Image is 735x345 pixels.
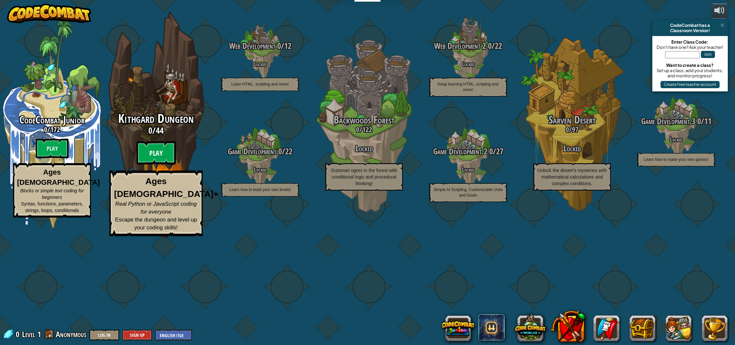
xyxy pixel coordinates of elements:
span: Learn how to build your own levels! [229,187,291,192]
span: 22 [495,40,502,51]
span: Learn how to make your own games! [644,157,708,162]
span: Web Development [229,40,275,51]
span: 1 [37,329,41,339]
span: Simple AI Scripting, Customizable Units and Goals [433,187,503,198]
div: Classroom Version! [655,28,725,33]
button: Log In [90,330,119,340]
span: 0 [148,125,152,136]
button: Adjust volume [711,4,728,19]
h3: / [624,117,728,126]
h3: / [312,125,416,133]
span: 172 [50,125,60,134]
span: 0 [16,329,21,339]
div: CodeCombat has a [655,23,725,28]
span: 0 [275,40,281,51]
span: 11 [704,116,711,127]
span: Outsmart ogres in the forest with conditional logic and procedural thinking! [331,168,397,186]
span: Syntax, functions, parameters, strings, loops, conditionals [21,201,83,213]
h3: Locked [312,144,416,153]
span: 0 [487,146,493,157]
span: Escape the dungeon and level up your coding skills! [115,217,197,231]
div: Don't have one? Ask your teacher! [656,45,724,50]
span: 0 [695,116,701,127]
span: Level [22,329,35,340]
span: 12 [284,40,291,51]
div: Want to create a class? [656,63,724,68]
span: Blocks or simple text coding for beginners [20,188,84,200]
span: 0 [276,146,282,157]
span: 97 [572,125,578,134]
span: Game Development [228,146,276,157]
div: Enter Class Code: [656,39,724,45]
span: Game Development 2 [433,146,487,157]
span: Game Development 3 [641,116,695,127]
span: 0 [356,125,359,134]
h3: / [94,126,218,135]
h3: / [416,147,520,156]
h3: Locked [520,144,624,153]
span: Real Python or JavaScript coding for everyone [115,201,197,215]
btn: Play [136,141,176,165]
strong: Ages [DEMOGRAPHIC_DATA]+ [114,177,219,199]
span: Web Development 2 [434,40,486,51]
span: 0 [486,40,492,51]
span: 0 [566,125,569,134]
span: Unlock the desert’s mysteries with mathematical calculations and complex conditions. [537,168,607,186]
h4: Locked [624,136,728,143]
h4: Locked [208,166,312,173]
h4: Locked [416,61,520,67]
span: 122 [362,125,372,134]
span: Backwoods Forest [334,113,395,127]
span: Sarven Desert [549,113,596,127]
button: Join [701,51,715,58]
h4: Locked [208,61,312,67]
span: Learn HTML, scripting and more! [231,82,289,86]
span: 22 [285,146,292,157]
h3: / [208,42,312,50]
img: CodeCombat - Learn how to code by playing a game [7,4,91,23]
span: 0 [44,125,47,134]
span: Anonymous [56,329,86,339]
btn: Play [36,139,69,158]
span: Kithgard Dungeon [118,110,194,127]
button: Sign Up [122,330,152,340]
h3: / [520,125,624,133]
strong: Ages [DEMOGRAPHIC_DATA] [17,168,100,186]
span: Keep learning HTML, scripting and more! [438,82,498,92]
span: 44 [156,125,164,136]
span: 27 [496,146,503,157]
div: Set up a class, add your students, and monitor progress! [656,68,724,78]
h3: / [416,42,520,50]
h4: Locked [416,166,520,173]
button: Create free teacher account [661,81,720,88]
span: CodeCombat Junior [19,113,85,127]
h3: / [208,147,312,156]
